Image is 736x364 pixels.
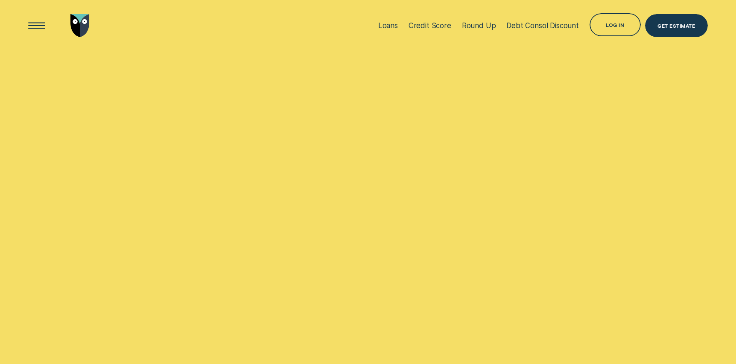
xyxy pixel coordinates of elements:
h4: Get the Wisr story [28,163,225,234]
a: Get Estimate [645,14,708,37]
button: Log in [590,13,641,36]
div: Loans [378,21,398,30]
div: Round Up [462,21,496,30]
div: Credit Score [409,21,451,30]
img: Wisr [70,14,90,37]
div: Debt Consol Discount [506,21,579,30]
button: Open Menu [25,14,48,37]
